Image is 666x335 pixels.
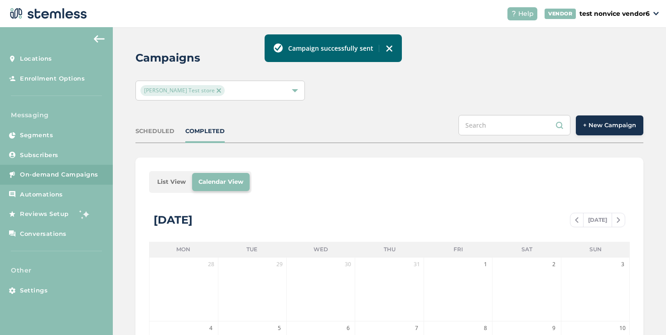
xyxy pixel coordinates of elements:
[207,324,216,333] span: 4
[576,115,643,135] button: + New Campaign
[492,242,561,257] li: Sat
[386,45,393,52] img: icon-toast-close-54bf22bf.svg
[545,9,576,19] div: VENDOR
[481,324,490,333] span: 8
[561,242,630,257] li: Sun
[621,292,666,335] iframe: Chat Widget
[20,54,52,63] span: Locations
[20,74,85,83] span: Enrollment Options
[458,115,570,135] input: Search
[550,324,559,333] span: 9
[20,190,63,199] span: Automations
[185,127,225,136] div: COMPLETED
[149,242,218,257] li: Mon
[76,205,94,223] img: glitter-stars-b7820f95.gif
[343,260,352,269] span: 30
[275,324,284,333] span: 5
[343,324,352,333] span: 6
[218,242,287,257] li: Tue
[412,260,421,269] span: 31
[618,260,627,269] span: 3
[20,151,58,160] span: Subscribers
[618,324,627,333] span: 10
[207,260,216,269] span: 28
[20,170,98,179] span: On-demand Campaigns
[217,88,221,93] img: icon-close-accent-8a337256.svg
[135,127,174,136] div: SCHEDULED
[412,324,421,333] span: 7
[154,212,193,228] div: [DATE]
[617,217,620,223] img: icon-chevron-right-bae969c5.svg
[7,5,87,23] img: logo-dark-0685b13c.svg
[135,50,200,66] h2: Campaigns
[481,260,490,269] span: 1
[94,35,105,43] img: icon-arrow-back-accent-c549486e.svg
[192,173,250,191] li: Calendar View
[20,131,53,140] span: Segments
[274,43,283,53] img: icon-toast-success-78f41570.svg
[288,43,373,53] label: Campaign successfully sent
[583,213,612,227] span: [DATE]
[575,217,579,223] img: icon-chevron-left-b8c47ebb.svg
[20,286,48,295] span: Settings
[579,9,650,19] p: test nonvice vendor6
[424,242,492,257] li: Fri
[583,121,636,130] span: + New Campaign
[151,173,192,191] li: List View
[140,85,225,96] span: [PERSON_NAME] Test store
[518,9,534,19] span: Help
[511,11,516,16] img: icon-help-white-03924b79.svg
[20,210,69,219] span: Reviews Setup
[653,12,659,15] img: icon_down-arrow-small-66adaf34.svg
[286,242,355,257] li: Wed
[550,260,559,269] span: 2
[275,260,284,269] span: 29
[20,230,67,239] span: Conversations
[355,242,424,257] li: Thu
